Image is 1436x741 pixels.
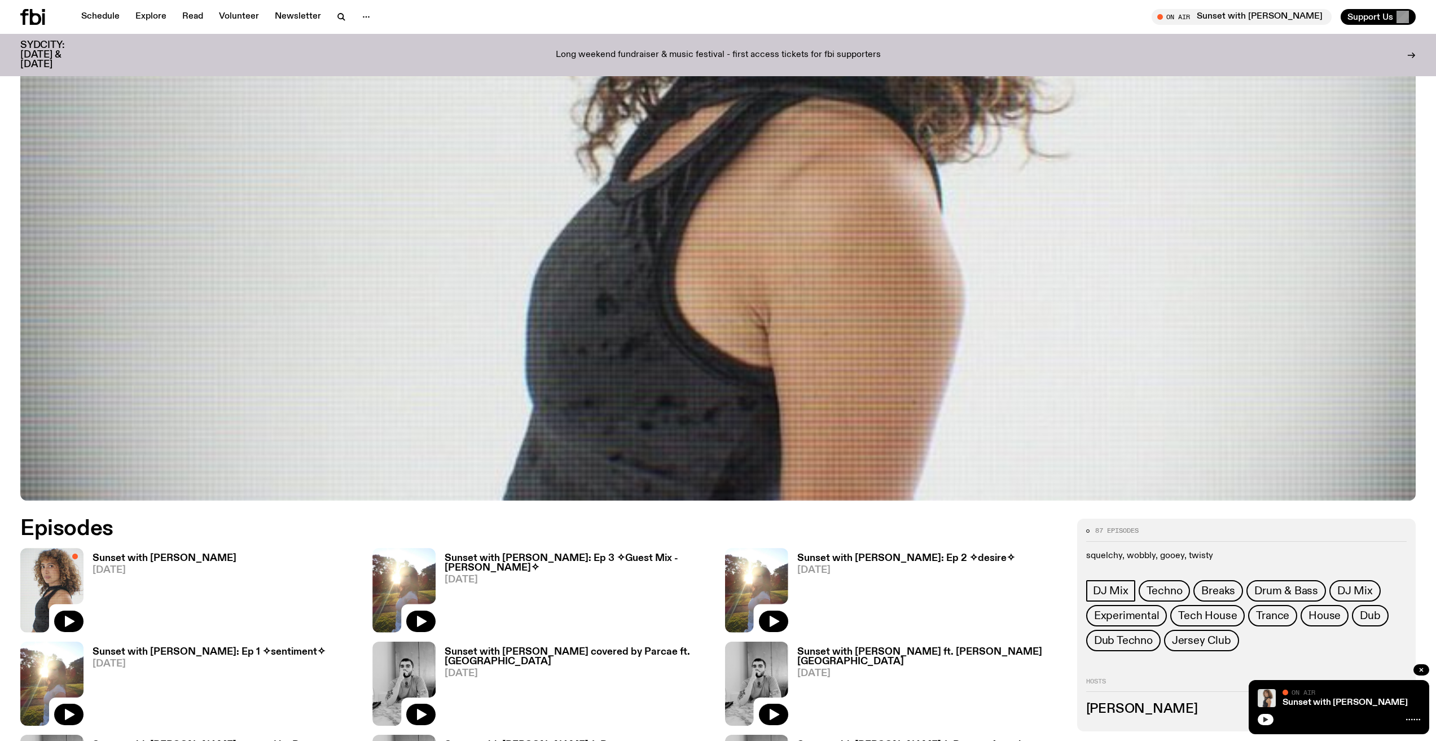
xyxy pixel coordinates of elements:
[445,554,711,573] h3: Sunset with [PERSON_NAME]: Ep 3 ✧Guest Mix - [PERSON_NAME]✧
[1095,528,1139,534] span: 87 episodes
[1094,634,1153,647] span: Dub Techno
[93,659,326,669] span: [DATE]
[1254,585,1318,597] span: Drum & Bass
[1170,605,1245,626] a: Tech House
[1094,610,1160,622] span: Experimental
[74,9,126,25] a: Schedule
[1152,9,1332,25] button: On AirSunset with [PERSON_NAME]
[1308,610,1341,622] span: House
[84,647,326,726] a: Sunset with [PERSON_NAME]: Ep 1 ✧sentiment✧[DATE]
[1147,585,1183,597] span: Techno
[436,554,711,632] a: Sunset with [PERSON_NAME]: Ep 3 ✧Guest Mix - [PERSON_NAME]✧[DATE]
[1352,605,1388,626] a: Dub
[445,669,711,678] span: [DATE]
[797,647,1064,667] h3: Sunset with [PERSON_NAME] ft. [PERSON_NAME][GEOGRAPHIC_DATA]
[1337,585,1373,597] span: DJ Mix
[1246,580,1326,602] a: Drum & Bass
[1347,12,1393,22] span: Support Us
[1329,580,1381,602] a: DJ Mix
[1139,580,1191,602] a: Techno
[797,565,1015,575] span: [DATE]
[1258,689,1276,707] img: Tangela looks past her left shoulder into the camera with an inquisitive look. She is wearing a s...
[1301,605,1349,626] a: House
[445,575,711,585] span: [DATE]
[1172,634,1231,647] span: Jersey Club
[788,647,1064,726] a: Sunset with [PERSON_NAME] ft. [PERSON_NAME][GEOGRAPHIC_DATA][DATE]
[175,9,210,25] a: Read
[1086,703,1407,716] h3: [PERSON_NAME]
[1164,630,1239,651] a: Jersey Club
[797,669,1064,678] span: [DATE]
[1292,689,1315,696] span: On Air
[436,647,711,726] a: Sunset with [PERSON_NAME] covered by Parcae ft. [GEOGRAPHIC_DATA][DATE]
[93,565,236,575] span: [DATE]
[1086,678,1407,692] h2: Hosts
[212,9,266,25] a: Volunteer
[1341,9,1416,25] button: Support Us
[268,9,328,25] a: Newsletter
[1086,551,1407,562] p: squelchy, wobbly, gooey, twisty
[788,554,1015,632] a: Sunset with [PERSON_NAME]: Ep 2 ✧desire✧[DATE]
[93,647,326,657] h3: Sunset with [PERSON_NAME]: Ep 1 ✧sentiment✧
[1360,610,1380,622] span: Dub
[556,50,881,60] p: Long weekend fundraiser & music festival - first access tickets for fbi supporters
[93,554,236,563] h3: Sunset with [PERSON_NAME]
[20,519,946,539] h2: Episodes
[1086,605,1167,626] a: Experimental
[1201,585,1235,597] span: Breaks
[1086,630,1161,651] a: Dub Techno
[1248,605,1297,626] a: Trance
[1193,580,1243,602] a: Breaks
[445,647,711,667] h3: Sunset with [PERSON_NAME] covered by Parcae ft. [GEOGRAPHIC_DATA]
[1093,585,1128,597] span: DJ Mix
[20,41,93,69] h3: SYDCITY: [DATE] & [DATE]
[797,554,1015,563] h3: Sunset with [PERSON_NAME]: Ep 2 ✧desire✧
[129,9,173,25] a: Explore
[1283,698,1408,707] a: Sunset with [PERSON_NAME]
[1086,580,1135,602] a: DJ Mix
[1178,610,1237,622] span: Tech House
[1256,610,1289,622] span: Trance
[84,554,236,632] a: Sunset with [PERSON_NAME][DATE]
